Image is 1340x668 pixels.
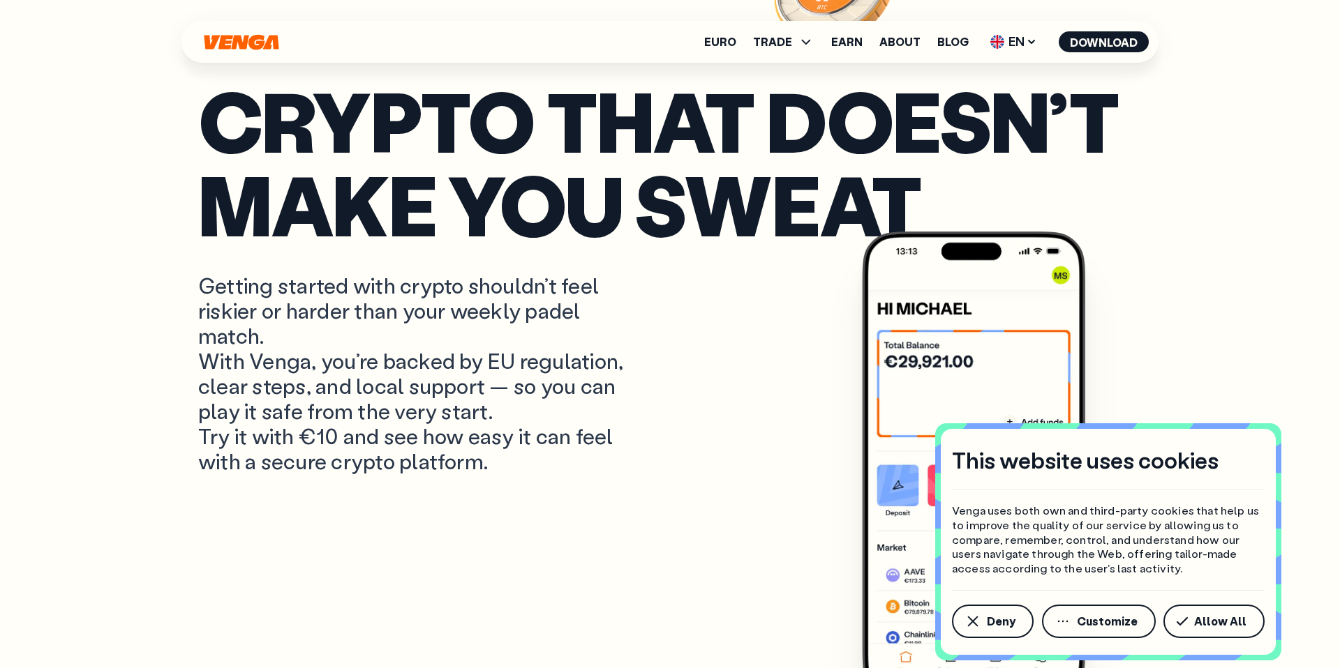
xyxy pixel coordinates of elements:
span: EN [985,31,1042,53]
button: Deny [952,605,1034,638]
button: Customize [1042,605,1156,638]
p: Crypto that doesn’t make you sweat [198,78,1142,245]
a: Euro [704,36,736,47]
button: Download [1059,31,1149,52]
h4: This website uses cookies [952,446,1219,475]
p: Venga uses both own and third-party cookies that help us to improve the quality of our service by... [952,503,1265,576]
a: About [879,36,921,47]
span: Customize [1077,616,1138,627]
a: Earn [831,36,863,47]
svg: Home [202,34,281,50]
span: Allow All [1194,616,1246,627]
span: Deny [987,616,1015,627]
span: TRADE [753,36,792,47]
span: TRADE [753,33,814,50]
img: flag-uk [990,35,1004,49]
p: Getting started with crypto shouldn’t feel riskier or harder than your weekly padel match. With V... [198,273,639,474]
a: Blog [937,36,969,47]
button: Allow All [1163,605,1265,638]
